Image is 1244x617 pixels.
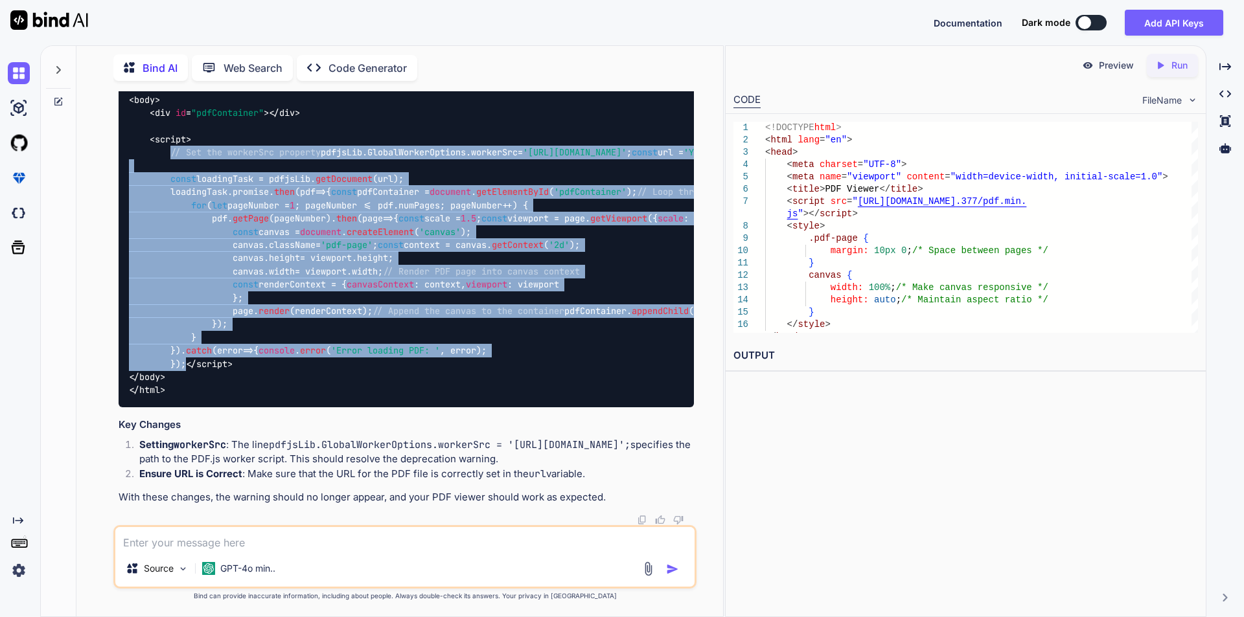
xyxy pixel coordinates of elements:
h3: Key Changes [119,418,694,432]
span: ; [895,295,901,305]
span: /* Space between pages */ [912,245,1048,256]
span: style [792,221,820,231]
span: const [632,147,658,159]
span: getElementById [476,186,549,198]
span: = [857,159,862,170]
span: < [765,147,770,157]
span: " [852,196,857,207]
span: getContext [492,239,544,251]
div: 4 [733,159,748,171]
span: .pdf-page [809,233,858,243]
p: : Make sure that the URL for the PDF file is correctly set in the variable. [139,467,694,482]
span: "UTF-8" [863,159,901,170]
span: </ > [129,385,165,396]
span: "viewport" [847,172,901,182]
span: script [196,358,227,370]
div: 13 [733,282,748,294]
span: = [820,135,825,145]
p: Source [144,562,174,575]
span: </ [879,184,890,194]
div: 8 [733,220,748,232]
span: Documentation [934,17,1002,28]
span: 'pdfContainer' [554,186,627,198]
span: then [274,186,295,198]
span: /* Maintain aspect ratio */ [901,295,1048,305]
span: < [787,159,792,170]
span: script [155,133,186,145]
span: </ > [129,81,165,93]
span: < > [129,94,160,106]
span: width [352,265,378,277]
img: preview [1082,60,1094,71]
span: then [336,213,357,225]
span: pdfjsLib. . = ; url = ; loadingTask = pdfjsLib. (url); loadingTask. . ( { pdfContainer = . ( ); (... [129,147,948,370]
span: < [787,196,792,207]
span: < [787,184,792,194]
span: body [134,94,155,106]
span: createElement [347,226,414,238]
span: // Render PDF page into canvas context [383,265,580,277]
span: const [481,213,507,225]
span: const [170,173,196,185]
span: name [820,172,842,182]
div: 17 [733,331,748,343]
code: workerSrc [174,438,226,451]
span: /* Make canvas responsive */ [895,282,1048,293]
span: render [259,305,290,317]
span: ></ [803,208,819,219]
p: Bind can provide inaccurate information, including about people. Always double-check its answers.... [113,591,697,601]
span: catch [186,345,212,357]
span: style [798,319,825,330]
span: title [890,184,917,194]
img: icon [666,563,679,576]
div: 12 [733,269,748,282]
span: > [852,208,857,219]
span: 0 [901,245,906,256]
span: < [787,172,792,182]
span: meta [792,172,814,182]
span: > [792,147,798,157]
span: " [798,208,803,219]
span: 'pdf-page' [321,239,373,251]
img: premium [8,167,30,189]
span: appendChild [632,305,689,317]
span: > [847,135,852,145]
span: getPage [233,213,269,225]
img: Bind AI [10,10,88,30]
span: > [798,331,803,342]
span: error [217,345,243,357]
span: 100% [868,282,890,293]
span: lang [798,135,820,145]
p: Web Search [224,60,282,76]
span: className [269,239,316,251]
span: html [770,135,792,145]
p: : The line specifies the path to the PDF.js worker script. This should resolve the deprecation wa... [139,438,694,467]
span: > [820,221,825,231]
div: 14 [733,294,748,306]
button: Documentation [934,16,1002,30]
span: GlobalWorkerOptions [367,147,466,159]
span: // Loop through all pages and render them [637,186,849,198]
span: auto [874,295,896,305]
span: 'canvas' [419,226,461,238]
span: > [836,122,841,133]
span: html [139,385,160,396]
span: pdf [300,186,316,198]
span: > [917,184,923,194]
span: document [300,226,341,238]
span: 'Error loading PDF: ' [331,345,440,357]
span: canvasContext [347,279,414,291]
span: '2d' [549,239,570,251]
span: </ > [129,371,165,383]
code: url [529,467,546,480]
span: </ [765,331,776,342]
span: 10px [874,245,896,256]
div: 1 [733,122,748,134]
span: head [776,331,798,342]
img: chevron down [1187,95,1198,106]
span: 'YOUR_PDF_URL' [684,147,756,159]
strong: Ensure URL is Correct [139,467,242,480]
span: head [770,147,792,157]
span: > [1162,172,1168,182]
span: '[URL][DOMAIN_NAME]' [523,147,627,159]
